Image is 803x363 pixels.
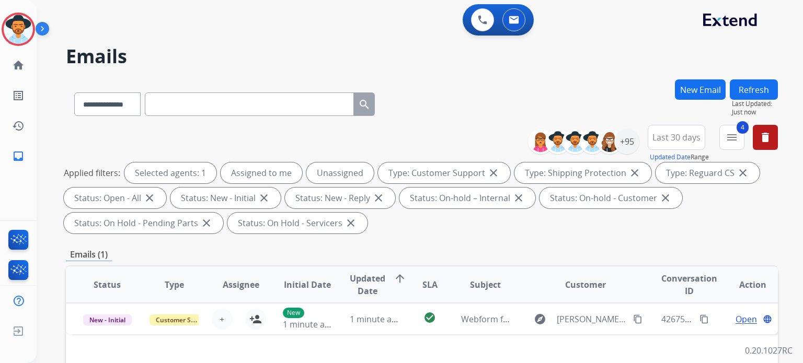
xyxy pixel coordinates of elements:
[200,217,213,229] mat-icon: close
[540,188,682,208] div: Status: On-hold - Customer
[220,313,224,325] span: +
[745,344,793,357] p: 0.20.1027RC
[12,150,25,162] mat-icon: inbox
[661,272,717,297] span: Conversation ID
[150,314,217,325] span: Customer Support
[66,46,778,67] h2: Emails
[284,278,331,291] span: Initial Date
[675,79,726,100] button: New Email
[557,313,627,325] span: [PERSON_NAME][EMAIL_ADDRESS][PERSON_NAME][DOMAIN_NAME]
[534,313,546,325] mat-icon: explore
[350,272,385,297] span: Updated Date
[732,100,778,108] span: Last Updated:
[94,278,121,291] span: Status
[656,162,760,183] div: Type: Reguard CS
[487,167,500,179] mat-icon: close
[763,314,772,324] mat-icon: language
[614,129,639,154] div: +95
[165,278,184,291] span: Type
[285,188,395,208] div: Status: New - Reply
[650,153,709,161] span: Range
[64,188,166,208] div: Status: Open - All
[372,192,385,204] mat-icon: close
[399,188,535,208] div: Status: On-hold – Internal
[170,188,281,208] div: Status: New - Initial
[378,162,510,183] div: Type: Customer Support
[66,248,112,261] p: Emails (1)
[719,125,744,150] button: 4
[650,153,691,161] button: Updated Date
[12,89,25,102] mat-icon: list_alt
[759,131,772,144] mat-icon: delete
[223,278,259,291] span: Assignee
[221,162,302,183] div: Assigned to me
[732,108,778,116] span: Just now
[514,162,651,183] div: Type: Shipping Protection
[212,309,233,330] button: +
[306,162,374,183] div: Unassigned
[283,319,335,330] span: 1 minute ago
[633,314,643,324] mat-icon: content_copy
[258,192,270,204] mat-icon: close
[124,162,216,183] div: Selected agents: 1
[699,314,709,324] mat-icon: content_copy
[565,278,606,291] span: Customer
[628,167,641,179] mat-icon: close
[350,313,401,325] span: 1 minute ago
[726,131,738,144] mat-icon: menu
[648,125,705,150] button: Last 30 days
[711,266,778,303] th: Action
[736,313,757,325] span: Open
[249,313,262,325] mat-icon: person_add
[12,59,25,72] mat-icon: home
[345,217,357,229] mat-icon: close
[64,167,120,179] p: Applied filters:
[358,98,371,111] mat-icon: search
[659,192,672,204] mat-icon: close
[737,167,749,179] mat-icon: close
[730,79,778,100] button: Refresh
[512,192,525,204] mat-icon: close
[64,213,223,233] div: Status: On Hold - Pending Parts
[83,314,132,325] span: New - Initial
[422,278,438,291] span: SLA
[423,311,436,324] mat-icon: check_circle
[470,278,501,291] span: Subject
[652,135,701,139] span: Last 30 days
[394,272,406,285] mat-icon: arrow_upward
[143,192,156,204] mat-icon: close
[4,15,33,44] img: avatar
[227,213,368,233] div: Status: On Hold - Servicers
[12,120,25,132] mat-icon: history
[737,121,749,134] span: 4
[283,308,304,318] p: New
